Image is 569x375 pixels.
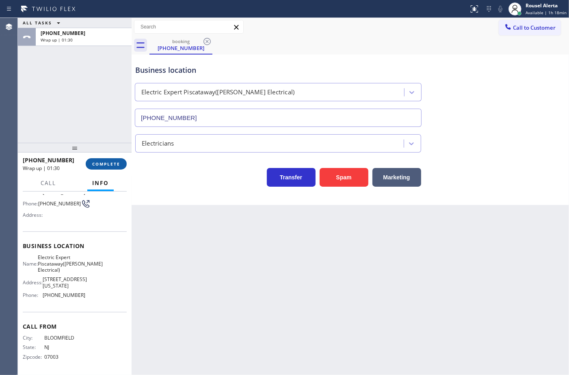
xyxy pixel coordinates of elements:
[526,10,567,15] span: Available | 1h 18min
[134,20,243,33] input: Search
[23,261,38,267] span: Name:
[43,292,85,298] span: [PHONE_NUMBER]
[267,168,316,187] button: Transfer
[526,2,567,9] div: Rousel Alerta
[142,139,174,148] div: Electricians
[23,201,38,207] span: Phone:
[23,335,44,341] span: City:
[92,161,120,167] span: COMPLETE
[23,323,127,330] span: Call From
[44,354,85,360] span: 07003
[92,179,109,187] span: Info
[23,212,44,218] span: Address:
[320,168,368,187] button: Spam
[38,201,81,207] span: [PHONE_NUMBER]
[23,279,43,286] span: Address:
[372,168,421,187] button: Marketing
[23,292,43,298] span: Phone:
[44,344,85,350] span: NJ
[23,189,43,195] span: Name:
[86,158,127,170] button: COMPLETE
[43,189,85,195] span: [PHONE_NUMBER]
[41,30,85,37] span: [PHONE_NUMBER]
[495,3,506,15] button: Mute
[44,335,85,341] span: BLOOMFIELD
[23,165,60,172] span: Wrap up | 01:30
[150,38,212,44] div: booking
[141,88,294,97] div: Electric Expert Piscataway([PERSON_NAME] Electrical)
[41,37,73,43] span: Wrap up | 01:30
[23,20,52,26] span: ALL TASKS
[87,175,114,191] button: Info
[18,18,68,28] button: ALL TASKS
[43,276,87,289] span: [STREET_ADDRESS][US_STATE]
[23,156,74,164] span: [PHONE_NUMBER]
[36,175,61,191] button: Call
[41,179,56,187] span: Call
[38,254,99,273] span: Electric Expert Piscataway([PERSON_NAME] Electrical)
[513,24,556,31] span: Call to Customer
[23,354,44,360] span: Zipcode:
[135,109,422,127] input: Phone Number
[499,20,561,35] button: Call to Customer
[135,65,421,76] div: Business location
[23,344,44,350] span: State:
[150,44,212,52] div: [PHONE_NUMBER]
[150,36,212,54] div: (862) 202-1531
[23,242,127,250] span: Business location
